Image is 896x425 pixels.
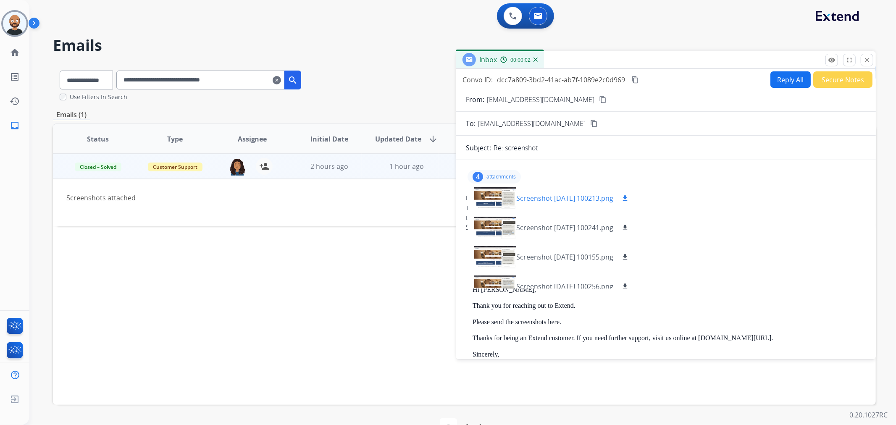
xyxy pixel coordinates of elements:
[10,121,20,131] mat-icon: inbox
[148,163,202,171] span: Customer Support
[621,253,629,261] mat-icon: download
[621,224,629,231] mat-icon: download
[259,161,269,171] mat-icon: person_add
[53,37,876,54] h2: Emails
[310,162,348,171] span: 2 hours ago
[473,318,866,326] p: Please send the screenshots here.
[428,134,438,144] mat-icon: arrow_downward
[497,75,625,84] span: dcc7a809-3bd2-41ac-ab7f-1089e2c0d969
[510,57,531,63] span: 00:00:02
[631,76,639,84] mat-icon: content_copy
[473,334,866,342] p: Thanks for being an Extend customer. If you need further support, visit us online at [DOMAIN_NAME...
[473,351,866,366] p: Sincerely, The Extend Customer Care Team
[167,134,183,144] span: Type
[75,163,121,171] span: Closed – Solved
[70,93,127,101] label: Use Filters In Search
[813,71,872,88] button: Secure Notes
[462,75,493,85] p: Convo ID:
[473,286,866,294] p: Hi [PERSON_NAME],
[479,55,497,64] span: Inbox
[487,94,594,105] p: [EMAIL_ADDRESS][DOMAIN_NAME]
[466,143,491,153] p: Subject:
[87,134,109,144] span: Status
[10,96,20,106] mat-icon: history
[846,56,853,64] mat-icon: fullscreen
[466,94,484,105] p: From:
[849,410,888,420] p: 0.20.1027RC
[466,214,866,222] div: Date:
[229,158,246,176] img: agent-avatar
[238,134,267,144] span: Assignee
[828,56,836,64] mat-icon: remove_red_eye
[375,134,421,144] span: Updated Date
[494,143,538,153] p: Re: screenshot
[3,12,26,35] img: avatar
[288,75,298,85] mat-icon: search
[310,134,348,144] span: Initial Date
[621,283,629,290] mat-icon: download
[466,194,866,202] div: From:
[273,75,281,85] mat-icon: clear
[516,223,613,233] p: Screenshot [DATE] 100241.png
[486,173,516,180] p: attachments
[478,118,586,129] span: [EMAIL_ADDRESS][DOMAIN_NAME]
[590,120,598,127] mat-icon: content_copy
[466,118,476,129] p: To:
[66,193,708,203] div: Screenshots attached
[863,56,871,64] mat-icon: close
[473,269,866,278] div: Date:
[10,47,20,58] mat-icon: home
[466,204,866,212] div: To:
[473,172,483,182] div: 4
[473,249,866,257] div: From:
[599,96,607,103] mat-icon: content_copy
[770,71,811,88] button: Reply All
[621,194,629,202] mat-icon: download
[473,302,866,310] p: Thank you for reaching out to Extend.
[389,162,424,171] span: 1 hour ago
[10,72,20,82] mat-icon: list_alt
[516,281,613,291] p: Screenshot [DATE] 100256.png
[516,252,613,262] p: Screenshot [DATE] 100155.png
[473,259,866,268] div: To:
[516,193,613,203] p: Screenshot [DATE] 100213.png
[53,110,90,120] p: Emails (1)
[466,222,866,232] div: Screenshots attached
